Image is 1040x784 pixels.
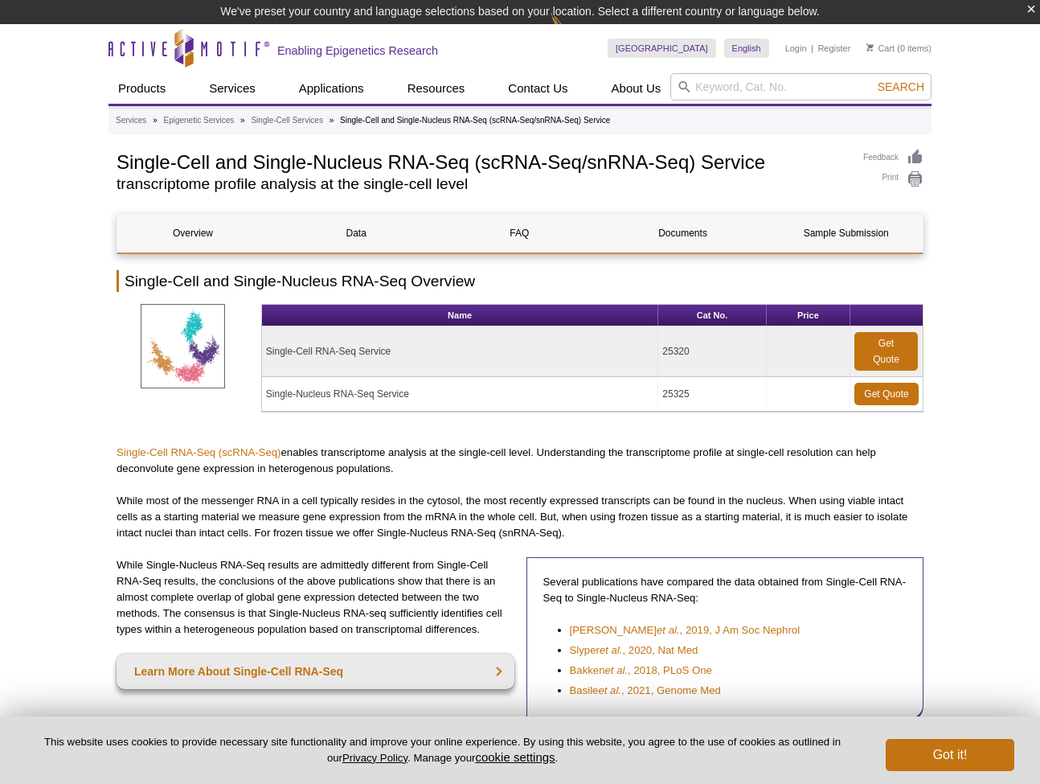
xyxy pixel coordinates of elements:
[657,624,680,636] em: et al.
[251,113,322,128] a: Single-Cell Services
[811,39,813,58] li: |
[262,377,659,412] td: Single-Nucleus RNA-Seq Service
[854,383,919,405] a: Get Quote
[280,214,432,252] a: Data
[475,750,555,764] button: cookie settings
[658,377,766,412] td: 25325
[785,43,807,54] a: Login
[199,73,265,104] a: Services
[543,574,907,606] p: Several publications have compared the data obtained from Single-Cell RNA-Seq to Single-Nucleus R...
[771,214,922,252] a: Sample Submission
[767,305,850,326] th: Price
[886,739,1014,771] button: Got it!
[262,326,659,377] td: Single-Cell RNA-Seq Service
[878,80,924,93] span: Search
[570,642,698,659] a: Slyperet al., 2020, Nat Med
[163,113,234,128] a: Epigenetic Services
[863,149,923,166] a: Feedback
[117,446,280,458] a: Single-Cell RNA-Seq (scRNA-Seq)
[117,177,847,191] h2: transcriptome profile analysis at the single-cell level
[117,270,923,292] h2: Single-Cell and Single-Nucleus RNA-Seq Overview
[854,332,918,371] a: Get Quote
[262,305,659,326] th: Name
[26,735,859,766] p: This website uses cookies to provide necessary site functionality and improve your online experie...
[340,116,610,125] li: Single-Cell and Single-Nucleus RNA-Seq (scRNA-Seq/snRNA-Seq) Service
[109,73,175,104] a: Products
[117,654,514,689] a: Learn More About Single-Cell RNA-Seq
[277,43,438,58] h2: Enabling Epigenetics Research
[724,39,769,58] a: English
[551,12,593,50] img: Change Here
[570,683,721,699] a: Basileet al., 2021, Genome Med
[289,73,374,104] a: Applications
[863,170,923,188] a: Print
[117,149,847,173] h1: Single-Cell and Single-Nucleus RNA-Seq (scRNA-Seq/snRNA-Seq) Service
[866,39,931,58] li: (0 items)
[605,664,629,676] em: et al.
[608,214,759,252] a: Documents
[398,73,475,104] a: Resources
[117,445,923,477] p: enables transcriptome analysis at the single-cell level. Understanding the transcriptome profile ...
[117,557,514,638] p: While Single-Nucleus RNA-Seq results are admittedly different from Single-Cell RNA-Seq results, t...
[873,80,929,94] button: Search
[670,73,931,101] input: Keyword, Cat. No.
[608,39,716,58] a: [GEOGRAPHIC_DATA]
[570,622,800,638] a: [PERSON_NAME]et al., 2019, J Am Soc Nephrol
[330,116,334,125] li: »
[444,214,595,252] a: FAQ
[658,305,766,326] th: Cat No.
[602,73,671,104] a: About Us
[866,43,874,51] img: Your Cart
[117,493,923,541] p: While most of the messenger RNA in a cell typically resides in the cytosol, the most recently exp...
[117,214,268,252] a: Overview
[570,663,712,679] a: Bakkenet al., 2018, PLoS One
[498,73,577,104] a: Contact Us
[141,304,225,388] img: scRNA-Seq Service
[240,116,245,125] li: »
[866,43,895,54] a: Cart
[153,116,158,125] li: »
[658,326,766,377] td: 25320
[116,113,146,128] a: Services
[817,43,850,54] a: Register
[600,644,623,656] em: et al.
[598,684,621,696] em: et al.
[342,752,407,764] a: Privacy Policy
